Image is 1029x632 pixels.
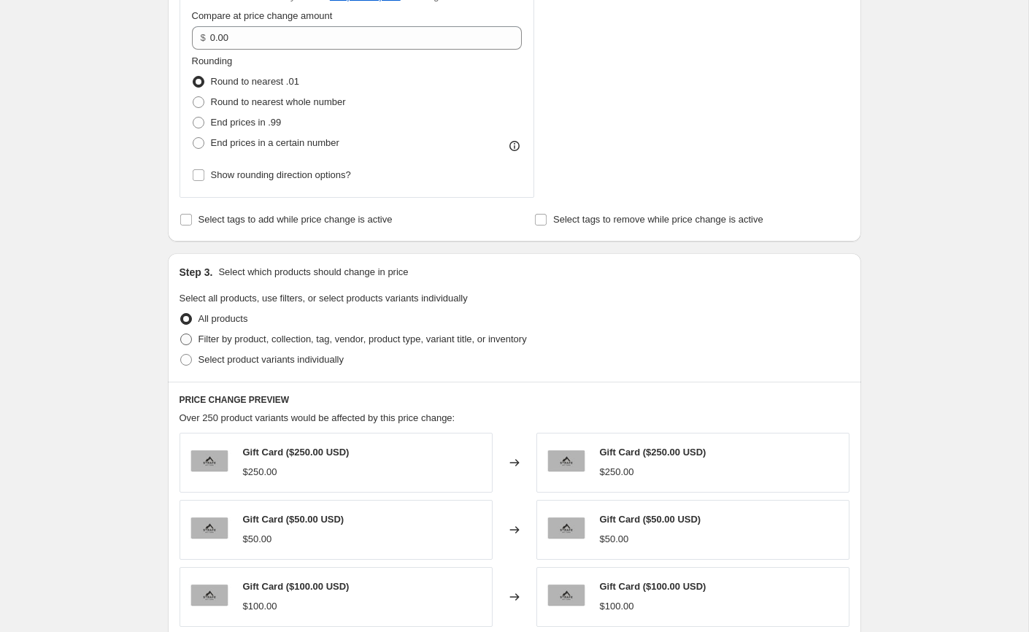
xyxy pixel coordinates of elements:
[192,10,333,21] span: Compare at price change amount
[544,508,588,552] img: Gift-Card-website_80x.jpg
[211,96,346,107] span: Round to nearest whole number
[199,313,248,324] span: All products
[243,447,350,458] span: Gift Card ($250.00 USD)
[211,76,299,87] span: Round to nearest .01
[243,514,344,525] span: Gift Card ($50.00 USD)
[180,412,455,423] span: Over 250 product variants would be affected by this price change:
[211,169,351,180] span: Show rounding direction options?
[600,514,701,525] span: Gift Card ($50.00 USD)
[218,265,408,280] p: Select which products should change in price
[180,394,849,406] h6: PRICE CHANGE PREVIEW
[211,117,282,128] span: End prices in .99
[199,334,527,344] span: Filter by product, collection, tag, vendor, product type, variant title, or inventory
[188,575,231,619] img: Gift-Card-website_80x.jpg
[188,508,231,552] img: Gift-Card-website_80x.jpg
[544,575,588,619] img: Gift-Card-website_80x.jpg
[243,465,277,479] div: $250.00
[188,441,231,485] img: Gift-Card-website_80x.jpg
[544,441,588,485] img: Gift-Card-website_80x.jpg
[199,214,393,225] span: Select tags to add while price change is active
[211,137,339,148] span: End prices in a certain number
[600,581,706,592] span: Gift Card ($100.00 USD)
[600,599,634,614] div: $100.00
[199,354,344,365] span: Select product variants individually
[243,599,277,614] div: $100.00
[210,26,500,50] input: -10.00
[201,32,206,43] span: $
[600,465,634,479] div: $250.00
[600,532,629,547] div: $50.00
[192,55,233,66] span: Rounding
[180,293,468,304] span: Select all products, use filters, or select products variants individually
[243,581,350,592] span: Gift Card ($100.00 USD)
[600,447,706,458] span: Gift Card ($250.00 USD)
[243,532,272,547] div: $50.00
[180,265,213,280] h2: Step 3.
[553,214,763,225] span: Select tags to remove while price change is active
